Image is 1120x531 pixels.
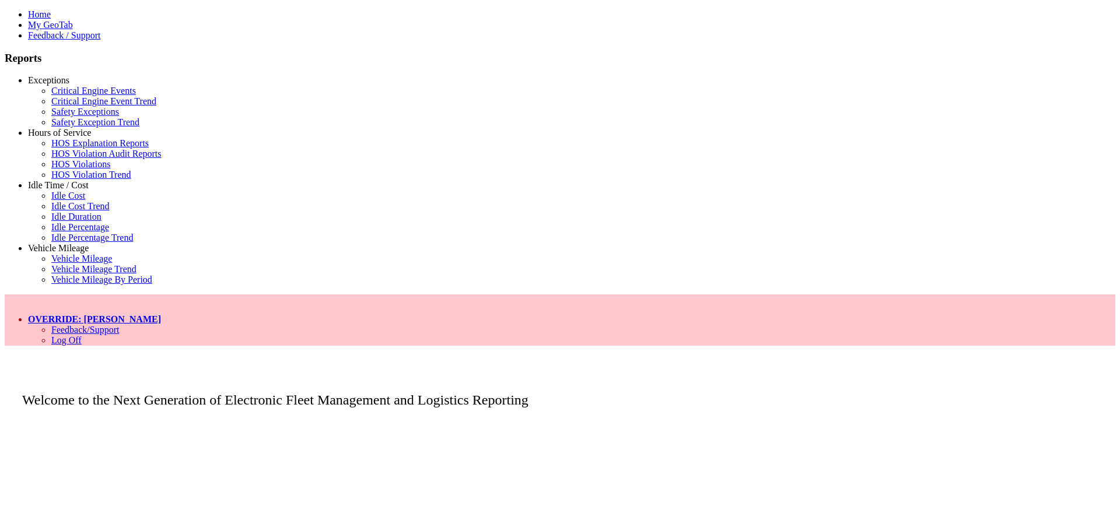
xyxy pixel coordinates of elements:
a: HOS Violation Trend [51,170,131,180]
a: Vehicle Mileage By Period [51,275,152,284]
a: Idle Cost Trend [51,201,110,211]
a: Safety Exceptions [51,107,119,117]
a: Vehicle Mileage [28,243,89,253]
p: Welcome to the Next Generation of Electronic Fleet Management and Logistics Reporting [5,375,1115,408]
a: HOS Violations [51,159,110,169]
a: Home [28,9,51,19]
a: OVERRIDE: [PERSON_NAME] [28,314,161,324]
a: Log Off [51,335,82,345]
a: Idle Duration [51,212,101,221]
a: Exceptions [28,75,69,85]
h3: Reports [5,52,1115,65]
a: Critical Engine Event Trend [51,96,156,106]
a: Hours of Service [28,128,91,138]
a: HOS Violation Audit Reports [51,149,162,159]
a: Vehicle Mileage Trend [51,264,136,274]
a: Vehicle Mileage [51,254,112,263]
a: Critical Engine Events [51,86,136,96]
a: Idle Percentage [51,222,109,232]
a: HOS Explanation Reports [51,138,149,148]
a: My GeoTab [28,20,73,30]
a: Idle Cost [51,191,85,201]
a: Feedback / Support [28,30,100,40]
a: Idle Time / Cost [28,180,89,190]
a: Idle Percentage Trend [51,233,133,242]
a: Feedback/Support [51,325,119,335]
a: Safety Exception Trend [51,117,139,127]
